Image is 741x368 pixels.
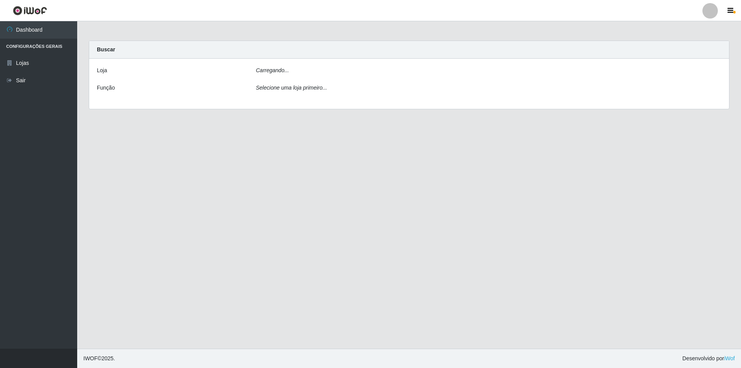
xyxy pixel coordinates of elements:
img: CoreUI Logo [13,6,47,15]
i: Carregando... [256,67,289,73]
a: iWof [724,355,735,361]
i: Selecione uma loja primeiro... [256,85,327,91]
span: IWOF [83,355,98,361]
label: Função [97,84,115,92]
strong: Buscar [97,46,115,53]
label: Loja [97,66,107,75]
span: © 2025 . [83,354,115,363]
span: Desenvolvido por [682,354,735,363]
